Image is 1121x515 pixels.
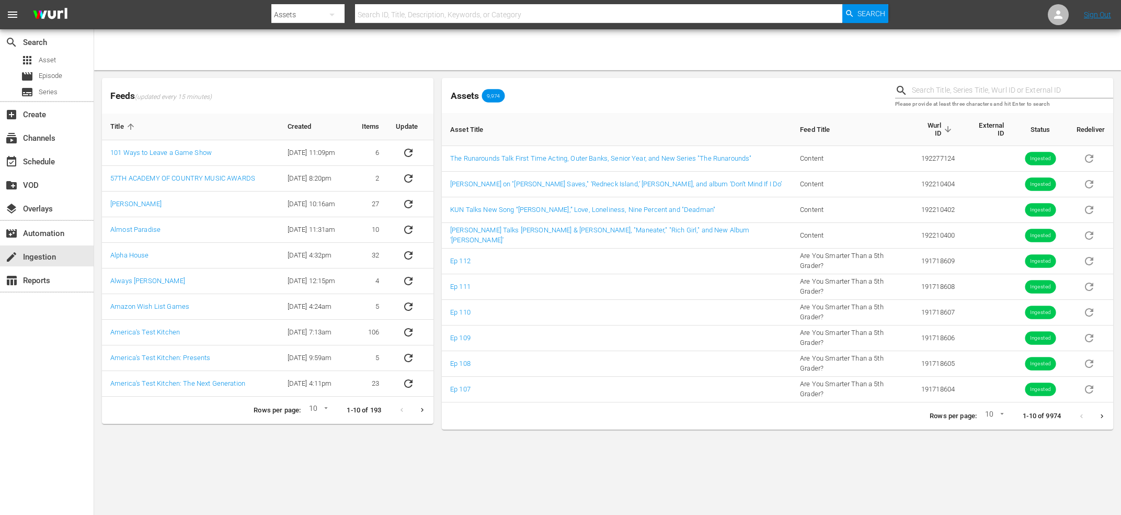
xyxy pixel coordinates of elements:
[792,300,911,326] td: Are You Smarter Than a 5th Grader?
[450,283,471,290] a: Ep 111
[482,93,505,99] span: 9,974
[25,3,75,27] img: ans4CAIJ8jUAAAAAAAAAAAAAAAAAAAAAAAAgQb4GAAAAAAAAAAAAAAAAAAAAAAAAJMjXAAAAAAAAAAAAAAAAAAAAAAAAgAT5G...
[39,87,58,97] span: Series
[911,249,963,274] td: 191718609
[350,114,387,140] th: Items
[279,371,350,397] td: [DATE] 4:11pm
[792,197,911,223] td: Content
[350,268,387,294] td: 4
[792,326,911,351] td: Are You Smarter Than a 5th Grader?
[110,277,185,285] a: Always [PERSON_NAME]
[930,411,977,421] p: Rows per page:
[450,125,497,134] span: Asset Title
[5,179,18,192] span: VOD
[279,140,350,166] td: [DATE] 11:09pm
[279,268,350,294] td: [DATE] 12:15pm
[110,328,180,336] a: America's Test Kitchen
[279,243,350,268] td: [DATE] 4:32pm
[102,87,433,105] span: Feeds
[450,385,471,393] a: Ep 107
[110,122,138,131] span: Title
[895,100,1113,109] p: Please provide at least three characters and hit Enter to search
[279,345,350,371] td: [DATE] 9:59am
[857,4,885,23] span: Search
[254,406,301,416] p: Rows per page:
[792,249,911,274] td: Are You Smarter Than a 5th Grader?
[387,114,433,140] th: Update
[110,174,255,182] a: 57TH ACADEMY OF COUNTRY MUSIC AWARDS
[279,294,350,320] td: [DATE] 4:24am
[135,93,212,102] span: (updated every 15 minutes)
[21,70,33,83] span: Episode
[1025,283,1056,291] span: Ingested
[279,192,350,217] td: [DATE] 10:16am
[39,71,62,81] span: Episode
[792,274,911,300] td: Are You Smarter Than a 5th Grader?
[1025,206,1056,214] span: Ingested
[5,36,18,49] span: Search
[279,166,350,192] td: [DATE] 8:20pm
[842,4,888,23] button: Search
[963,113,1012,146] th: External ID
[912,83,1113,98] input: Search Title, Series Title, Wurl ID or External ID
[1077,180,1102,187] span: Asset is in future lineups. Remove all episodes that contain this asset before redelivering
[911,300,963,326] td: 191718607
[110,226,161,233] a: Almost Paradise
[792,223,911,249] td: Content
[911,377,963,402] td: 191718604
[1025,155,1056,163] span: Ingested
[102,114,433,397] table: sticky table
[5,203,18,215] span: Overlays
[1077,205,1102,213] span: Asset is in future lineups. Remove all episodes that contain this asset before redelivering
[1077,385,1102,393] span: Asset is in future lineups. Remove all episodes that contain this asset before redelivering
[347,406,381,416] p: 1-10 of 193
[450,154,751,162] a: The Runarounds Talk First Time Acting, Outer Banks, Senior Year, and New Series "The Runarounds"
[451,91,479,101] span: Assets
[450,180,782,188] a: [PERSON_NAME] on "[PERSON_NAME] Saves," ‘Redneck Island,’ [PERSON_NAME], and album ‘Don’t Mind If...
[1077,308,1102,316] span: Asset is in future lineups. Remove all episodes that contain this asset before redelivering
[450,257,471,265] a: Ep 112
[1077,359,1102,367] span: Asset is in future lineups. Remove all episodes that contain this asset before redelivering
[6,8,19,21] span: menu
[350,371,387,397] td: 23
[5,251,18,263] span: Ingestion
[792,113,911,146] th: Feed Title
[288,122,325,131] span: Created
[442,113,1113,402] table: sticky table
[1077,333,1102,341] span: Asset is in future lineups. Remove all episodes that contain this asset before redelivering
[1025,181,1056,188] span: Ingested
[279,217,350,243] td: [DATE] 11:31am
[1025,232,1056,240] span: Ingested
[1023,411,1061,421] p: 1-10 of 9974
[5,108,18,121] span: Create
[911,223,963,249] td: 192210400
[1025,360,1056,368] span: Ingested
[1025,257,1056,265] span: Ingested
[110,149,212,156] a: 101 Ways to Leave a Game Show
[911,274,963,300] td: 191718608
[39,55,56,65] span: Asset
[1077,231,1102,239] span: Asset is in future lineups. Remove all episodes that contain this asset before redelivering
[1068,113,1113,146] th: Redeliver
[911,172,963,197] td: 192210404
[350,217,387,243] td: 10
[1025,334,1056,342] span: Ingested
[350,166,387,192] td: 2
[5,132,18,144] span: Channels
[919,121,955,137] span: Wurl ID
[792,351,911,377] td: Are You Smarter Than a 5th Grader?
[450,206,715,214] a: KUN Talks New Song “[PERSON_NAME],” Love, Loneliness, Nine Percent and "Deadman"
[350,140,387,166] td: 6
[792,146,911,172] td: Content
[1025,386,1056,394] span: Ingested
[911,197,963,223] td: 192210402
[792,377,911,402] td: Are You Smarter Than a 5th Grader?
[305,402,330,418] div: 10
[5,227,18,240] span: Automation
[1077,154,1102,162] span: Asset is in future lineups. Remove all episodes that contain this asset before redelivering
[1084,10,1111,19] a: Sign Out
[911,146,963,172] td: 192277124
[110,379,245,387] a: America's Test Kitchen: The Next Generation
[110,200,162,208] a: [PERSON_NAME]
[350,320,387,345] td: 106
